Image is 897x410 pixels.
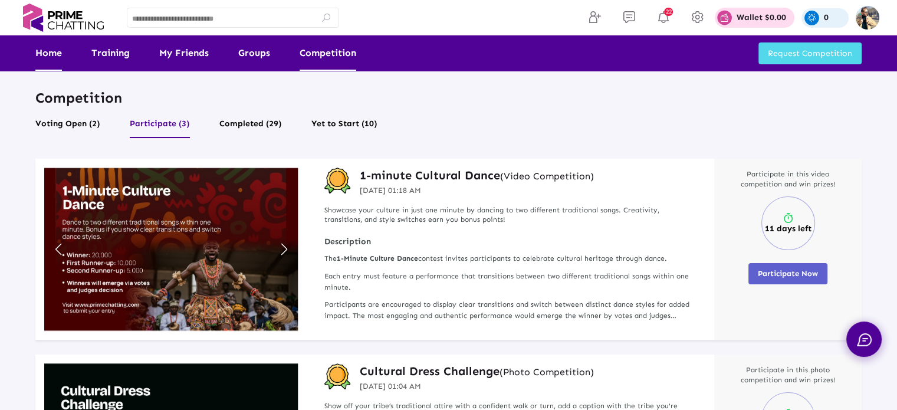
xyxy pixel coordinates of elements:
button: Voting Open (2) [35,116,100,138]
strong: 1-Minute Culture Dance [337,254,418,263]
img: competition-badge.svg [324,168,351,194]
img: IMGWA1756410505394.jpg [44,168,298,331]
p: Wallet $0.00 [737,14,786,22]
p: [DATE] 01:04 AM [360,381,594,392]
a: 1-minute Cultural Dance(Video Competition) [360,168,594,183]
img: chat.svg [857,333,872,346]
p: 11 days left [765,224,811,234]
a: My Friends [159,35,209,71]
a: Next slide [276,237,292,263]
p: [DATE] 01:18 AM [360,185,594,196]
img: competition-badge.svg [324,363,351,390]
p: The contest invites participants to celebrate cultural heritage through dance. [324,253,696,264]
button: Participate Now [748,263,827,284]
a: Home [35,35,62,71]
p: Showcase your culture in just one minute by dancing to two different traditional songs. Creativit... [324,205,696,225]
p: 0 [824,14,829,22]
button: Yet to Start (10) [311,116,377,138]
img: img [856,6,879,29]
p: Participate in this video competition and win prizes! [735,169,841,189]
h3: Cultural Dress Challenge [360,363,594,379]
small: (Video Competition) [500,170,594,182]
button: Request Competition [758,42,862,64]
small: (Photo Competition) [500,366,594,378]
p: Participants are encouraged to display clear transitions and switch between distinct dance styles... [324,299,696,322]
p: Participate in this photo competition and win prizes! [735,365,841,385]
a: Training [91,35,130,71]
a: Groups [238,35,270,71]
span: Request Competition [768,48,852,58]
button: Participate (3) [130,116,190,138]
strong: Description [324,237,696,247]
span: Participate Now [758,269,818,278]
a: Cultural Dress Challenge(Photo Competition) [360,363,594,379]
p: Each entry must feature a performance that transitions between two different traditional songs wi... [324,271,696,293]
button: Completed (29) [219,116,282,138]
img: timer.svg [782,212,794,224]
h3: 1-minute Cultural Dance [360,168,594,183]
img: logo [18,4,109,32]
span: 22 [664,8,673,16]
div: 1 / 1 [44,168,298,331]
p: Competition [35,88,862,107]
a: Previous slide [50,237,66,263]
a: Competition [300,35,356,71]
